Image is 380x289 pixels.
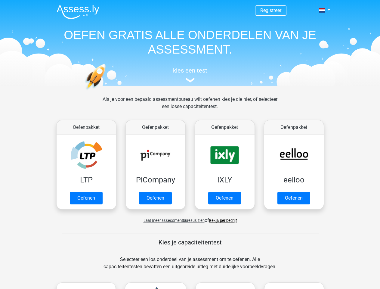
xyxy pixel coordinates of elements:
[52,28,329,57] h1: OEFEN GRATIS ALLE ONDERDELEN VAN JE ASSESSMENT.
[208,192,241,204] a: Oefenen
[52,212,329,224] div: of
[260,8,281,13] a: Registreer
[98,96,282,117] div: Als je voor een bepaald assessmentbureau wilt oefenen kies je die hier, of selecteer een losse ca...
[70,192,103,204] a: Oefenen
[57,5,99,19] img: Assessly
[186,78,195,82] img: assessment
[144,218,205,223] span: Laat meer assessmentbureaus zien
[209,218,237,223] a: Bekijk per bedrijf
[139,192,172,204] a: Oefenen
[277,192,310,204] a: Oefenen
[52,67,329,74] h5: kies een test
[62,239,319,246] h5: Kies je capaciteitentest
[52,67,329,83] a: kies een test
[85,64,129,118] img: oefenen
[98,256,282,278] div: Selecteer een los onderdeel van je assessment om te oefenen. Alle capaciteitentesten bevatten een...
